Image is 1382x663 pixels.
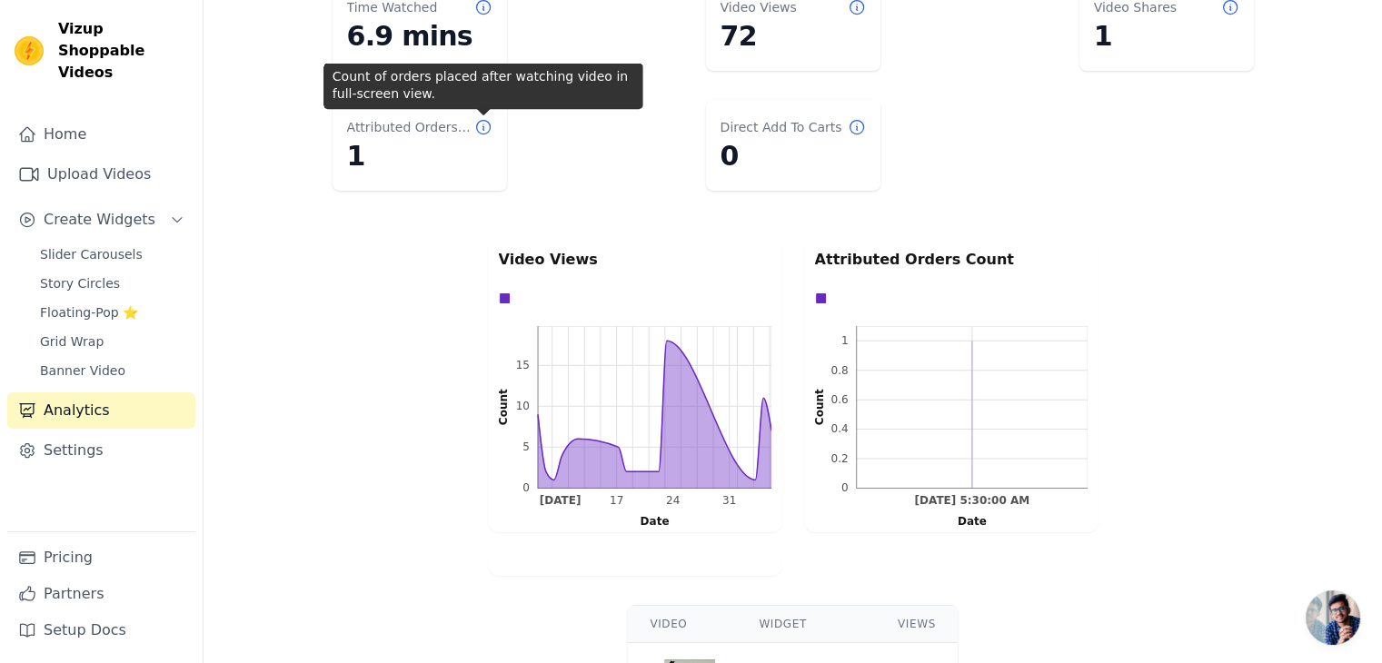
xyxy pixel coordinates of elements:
g: left axis [789,326,856,494]
text: Count [813,389,826,425]
img: Vizup [15,36,44,65]
text: 0 [522,481,530,494]
text: Date [640,515,669,528]
a: Pricing [7,539,195,576]
a: Banner Video [29,358,195,383]
a: Grid Wrap [29,329,195,354]
a: Settings [7,432,195,469]
text: 10 [515,400,529,412]
text: 5 [522,440,530,453]
p: Video Views [499,249,771,271]
g: Sun Aug 10 2025 05:30:00 GMT+0530 (India Standard Time) [914,494,1029,507]
text: 24 [665,494,679,507]
button: Create Widgets [7,202,195,238]
th: Views [876,606,958,643]
text: 0.2 [830,452,848,465]
g: Sun Aug 24 2025 00:00:00 GMT+0530 (India Standard Time) [665,494,679,507]
span: Grid Wrap [40,332,104,351]
text: 0.4 [830,422,848,435]
th: Video [628,606,737,643]
g: Sun Aug 17 2025 00:00:00 GMT+0530 (India Standard Time) [609,494,622,507]
g: left ticks [515,326,537,494]
g: bottom ticks [537,488,771,507]
a: Partners [7,576,195,612]
a: Story Circles [29,271,195,296]
dd: 0 [721,140,866,173]
span: Create Widgets [44,209,155,231]
div: Data groups [810,288,1083,309]
text: 31 [722,494,736,507]
g: left ticks [830,326,856,494]
dd: 72 [721,20,866,53]
span: Banner Video [40,361,125,380]
a: Slider Carousels [29,242,195,267]
g: bottom ticks [856,488,1087,507]
a: Analytics [7,392,195,429]
text: 0.6 [830,393,848,406]
text: [DATE] 5:30:00 AM [914,494,1029,507]
text: 1 [840,334,848,347]
dt: Attributed Orders Count [347,118,474,136]
span: Story Circles [40,274,120,292]
a: Open chat [1306,590,1360,645]
g: Sun Aug 10 2025 00:00:00 GMT+0530 (India Standard Time) [539,494,581,507]
a: Home [7,116,195,153]
dd: 6.9 mins [347,20,492,53]
text: 0.8 [830,363,848,376]
text: 0 [840,481,848,494]
p: Attributed Orders Count [815,249,1088,271]
a: Upload Videos [7,156,195,193]
span: Floating-Pop ⭐ [40,303,138,322]
dt: Direct Add To Carts [721,118,842,136]
span: Slider Carousels [40,245,143,263]
text: [DATE] [539,494,581,507]
a: Floating-Pop ⭐ [29,300,195,325]
g: Sun Aug 31 2025 00:00:00 GMT+0530 (India Standard Time) [722,494,736,507]
text: Date [957,515,986,528]
dd: 1 [1094,20,1239,53]
g: left axis [476,326,537,494]
div: Data groups [494,288,767,309]
text: 15 [515,359,529,371]
text: 17 [609,494,622,507]
th: Widget [737,606,876,643]
span: Vizup Shoppable Videos [58,18,188,84]
a: Setup Docs [7,612,195,648]
text: Count [497,389,510,425]
dd: 1 [347,140,492,173]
